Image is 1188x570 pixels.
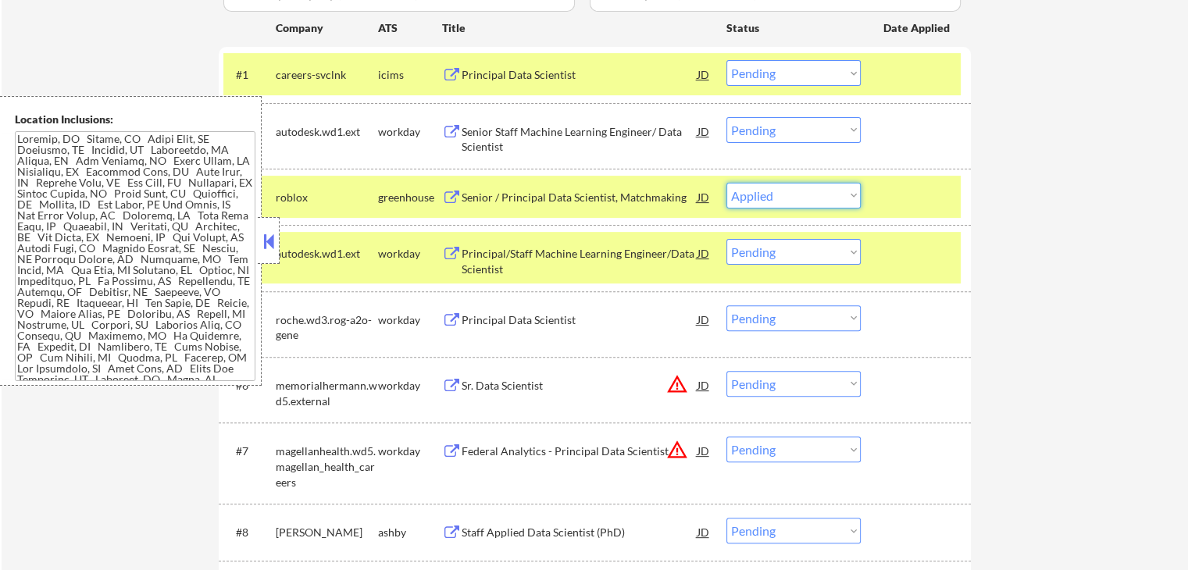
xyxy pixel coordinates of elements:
[726,13,861,41] div: Status
[378,312,442,328] div: workday
[696,117,712,145] div: JD
[378,190,442,205] div: greenhouse
[378,246,442,262] div: workday
[696,239,712,267] div: JD
[462,124,697,155] div: Senior Staff Machine Learning Engineer/ Data Scientist
[378,124,442,140] div: workday
[378,20,442,36] div: ATS
[696,183,712,211] div: JD
[696,60,712,88] div: JD
[696,371,712,399] div: JD
[276,20,378,36] div: Company
[15,112,255,127] div: Location Inclusions:
[236,525,263,540] div: #8
[276,67,378,83] div: careers-svclnk
[276,444,378,490] div: magellanhealth.wd5.magellan_health_careers
[666,373,688,395] button: warning_amber
[462,378,697,394] div: Sr. Data Scientist
[666,439,688,461] button: warning_amber
[276,190,378,205] div: roblox
[276,525,378,540] div: [PERSON_NAME]
[378,378,442,394] div: workday
[462,444,697,459] div: Federal Analytics - Principal Data Scientist
[378,525,442,540] div: ashby
[462,525,697,540] div: Staff Applied Data Scientist (PhD)
[276,246,378,262] div: autodesk.wd1.ext
[236,444,263,459] div: #7
[462,190,697,205] div: Senior / Principal Data Scientist, Matchmaking
[883,20,952,36] div: Date Applied
[442,20,712,36] div: Title
[462,312,697,328] div: Principal Data Scientist
[276,378,378,408] div: memorialhermann.wd5.external
[276,312,378,343] div: roche.wd3.rog-a2o-gene
[378,67,442,83] div: icims
[462,246,697,276] div: Principal/Staff Machine Learning Engineer/Data Scientist
[462,67,697,83] div: Principal Data Scientist
[276,124,378,140] div: autodesk.wd1.ext
[378,444,442,459] div: workday
[696,518,712,546] div: JD
[236,67,263,83] div: #1
[696,436,712,465] div: JD
[696,305,712,333] div: JD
